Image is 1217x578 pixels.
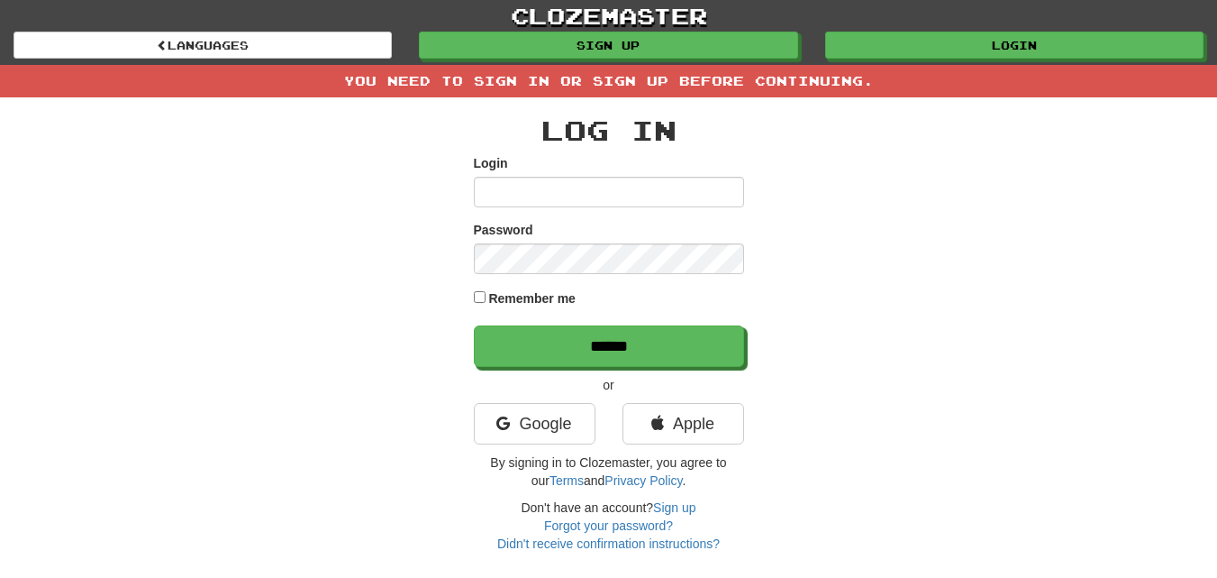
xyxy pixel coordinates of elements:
[622,403,744,445] a: Apple
[474,403,595,445] a: Google
[488,289,576,307] label: Remember me
[653,500,695,515] a: Sign up
[544,518,673,533] a: Forgot your password?
[474,499,744,553] div: Don't have an account?
[549,473,584,488] a: Terms
[825,32,1203,59] a: Login
[474,376,744,394] p: or
[604,473,682,488] a: Privacy Policy
[419,32,797,59] a: Sign up
[474,115,744,145] h2: Log In
[497,537,720,551] a: Didn't receive confirmation instructions?
[14,32,392,59] a: Languages
[474,454,744,490] p: By signing in to Clozemaster, you agree to our and .
[474,221,533,239] label: Password
[474,154,508,172] label: Login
